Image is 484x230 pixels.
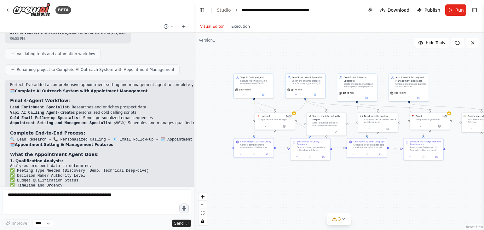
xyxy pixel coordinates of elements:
[470,6,479,14] button: Show right sidebar
[395,83,427,88] div: Schedule and manage qualified appointments for {target_audience} who showed interest during cold ...
[10,121,319,126] li: - Schedules and manages qualified meetings
[3,219,30,227] button: Improve
[292,80,323,85] div: Enrich and enhance prospect data for {target_audience} to support {company_name}'s cold calling c...
[410,146,441,151] div: Analyze qualified prospects from cold calling and email campaigns to schedule appropriate appoint...
[304,100,328,111] g: Edge from 165c56b3-8da1-40ba-a4ff-3e5524324c29 to c9120608-5a05-4f56-a669-5294aa80a7d9
[303,155,317,158] button: No output available
[306,93,324,96] button: Open in side panel
[217,8,231,13] a: Studio
[15,89,147,93] strong: Complete AI Outreach System with Appointment Management
[10,116,319,121] li: - Sends personalized email sequences
[179,23,189,30] button: Start a new chat
[344,76,375,83] div: Cold Email Follow-up Specialist
[455,7,464,13] span: Run
[409,96,428,100] button: Open in side panel
[431,155,442,158] button: Open in side panel
[410,141,441,146] div: Schedule and Manage Qualified Appointments
[360,152,373,156] button: No output available
[257,115,259,117] img: HubSpot
[312,122,344,127] div: A tool that can be used to search the internet with a search_query. Supports different search typ...
[338,216,341,222] span: 3
[357,96,376,100] button: Open in side panel
[10,89,319,94] h2: 🗓️
[199,217,207,225] button: toggle interactivity
[285,115,293,118] span: Number of enabled actions
[174,221,184,226] span: Send
[416,118,448,121] div: Integrate with you Gmail
[199,201,207,209] button: zoom out
[354,144,385,149] div: Create highly personalized cold email sequences for prospects who didn't book demos during cold c...
[377,4,412,16] button: Download
[240,76,272,79] div: Vapi AI Calling Agent
[410,112,450,130] div: GmailGmail1of9Integrate with you Gmail
[417,155,430,158] button: No output available
[10,142,319,147] h2: 🗓️
[17,67,174,72] span: Renaming project to Complete AI Outreach System with Appointment Management
[10,110,319,116] li: - Creates personalized cold calling scripts
[12,221,27,226] span: Improve
[261,118,293,121] div: Sync records from HubSpot
[240,80,272,85] div: Execute AI-powered calling campaigns using Vapi for {target_audience} representing {company_name}...
[414,4,443,16] button: Publish
[10,159,63,163] strong: 1. Qualification Analysis:
[412,115,414,117] img: Gmail
[240,144,272,149] div: Conduct comprehensive research and enrichment of prospects within {target_audience} for {company_...
[332,146,345,149] g: Edge from 6abfd6c8-f5ed-4c53-8b9a-2130555bb027 to 4cb9b724-9326-4ef2-bf20-f872d071244b
[430,124,448,128] button: Open in side panel
[10,36,126,41] div: 06:55 PM
[403,138,444,160] div: Schedule and Manage Qualified AppointmentsAnalyze qualified prospects from cold calling and email...
[199,193,207,225] div: React Flow controls
[308,115,311,117] img: SerperDevTool
[407,103,483,111] g: Edge from 095a3d94-0913-4e81-b30e-97bb7c23459c to 34f2cdc1-4c6b-4861-a5c5-2aa3384a56ec
[327,213,351,225] button: 3
[199,209,207,217] button: fit view
[240,141,271,143] div: Enrich Prospect Data for Calling
[364,118,396,124] div: A tool that can be used to read a website content.
[10,116,80,120] code: Cold Email Follow-up Specialist
[441,115,448,118] span: Number of enabled actions
[10,83,319,88] p: Perfect! I've added a comprehensive appointment setting and management agent to complete your out...
[354,141,385,143] div: Send Follow-up Email Campaign
[113,121,125,125] em: (NEW)
[13,3,50,17] img: Logo
[199,193,207,201] button: zoom in
[10,152,99,157] strong: What the Appointment Agent Does:
[395,76,427,83] div: Appointment Setting and Management Specialist
[10,30,126,35] p: Let me validate the updated system and rename the project:
[374,152,385,156] button: Open in side panel
[347,138,387,158] div: Send Follow-up Email CampaignCreate highly personalized cold email sequences for prospects who di...
[358,112,398,132] div: ScrapeWebsiteToolRead website contentA tool that can be used to read a website content.
[254,93,272,96] button: Open in side panel
[290,138,331,160] div: Execute Vapi AI Calling CampaignGenerate highly personalized cold calling scripts for {target_aud...
[233,138,274,158] div: Enrich Prospect Data for CallingConduct comprehensive research and enrichment of prospects within...
[10,137,272,142] code: 🔍 Lead Research → 📞 Personalized Calling → 📧 Email Follow-up → 🗓️ Appointment Scheduling → 🎯 Qual...
[388,7,410,13] span: Download
[15,142,113,147] strong: Appointment Setting & Management Features
[10,121,112,125] code: Appointment Setting and Management Specialist
[292,76,323,79] div: Lead Enrichment Specialist
[198,6,206,14] button: Hide left sidebar
[55,6,71,14] div: BETA
[228,23,254,30] button: Execution
[312,115,344,121] div: Search the internet with Serper
[233,73,274,98] div: Vapi AI Calling AgentExecute AI-powered calling campaigns using Vapi for {target_audience} repres...
[172,220,191,227] button: Send
[297,146,328,151] div: Generate highly personalized cold calling scripts for {target_audience} representing {company_nam...
[252,100,276,111] g: Edge from 0906748f-b999-4db8-953e-894686f33f47 to f540dcd3-2341-4d0c-a915-1b1c2b5ff898
[196,23,228,30] button: Visual Editor
[10,111,58,115] code: Vapi AI Calling Agent
[426,40,445,45] span: Hide Tools
[327,130,345,134] button: Open in side panel
[414,38,449,48] button: Hide Tools
[389,73,429,101] div: Appointment Setting and Management SpecialistSchedule and manage qualified appointments for {targ...
[337,73,377,101] div: Cold Email Follow-up SpecialistCreate and send personalized follow-up email campaigns for {target...
[161,23,176,30] button: Switch to previous chat
[464,115,466,117] img: Google Calendar
[343,92,354,94] span: gpt-4o-mini
[10,98,70,103] strong: Final 4-Agent Workflow:
[247,152,260,156] button: No output available
[364,115,389,118] div: Read website content
[255,112,295,130] div: HubSpotHubspot1of32Sync records from HubSpot
[261,115,270,118] div: Hubspot
[466,225,483,229] a: React Flow attribution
